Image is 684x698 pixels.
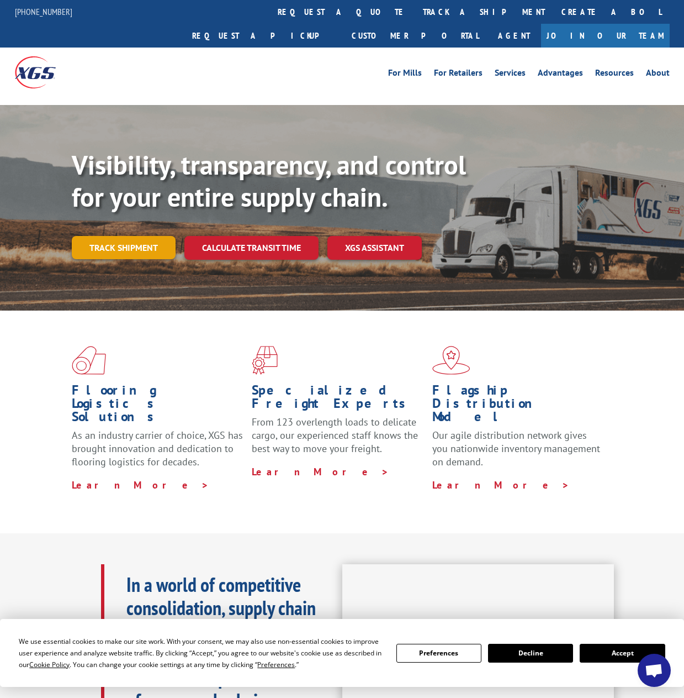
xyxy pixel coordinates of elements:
button: Accept [580,644,665,663]
a: Advantages [538,69,583,81]
h1: Flagship Distribution Model [432,384,604,429]
a: Customer Portal [343,24,487,48]
a: Learn More > [72,479,209,491]
a: XGS ASSISTANT [327,236,422,260]
a: About [646,69,670,81]
img: xgs-icon-focused-on-flooring-red [252,346,278,375]
a: Track shipment [72,236,176,259]
span: Cookie Policy [29,660,70,669]
span: Preferences [257,660,295,669]
p: From 123 overlength loads to delicate cargo, our experienced staff knows the best way to move you... [252,416,423,465]
a: Services [495,69,526,81]
div: We use essential cookies to make our site work. With your consent, we may also use non-essential ... [19,636,383,670]
a: Request a pickup [184,24,343,48]
a: For Mills [388,69,422,81]
a: Open chat [638,654,671,687]
a: Join Our Team [541,24,670,48]
h1: Flooring Logistics Solutions [72,384,243,429]
a: For Retailers [434,69,482,81]
img: xgs-icon-flagship-distribution-model-red [432,346,470,375]
a: Learn More > [432,479,570,491]
a: Agent [487,24,541,48]
a: Learn More > [252,465,389,478]
button: Preferences [396,644,481,663]
img: xgs-icon-total-supply-chain-intelligence-red [72,346,106,375]
span: Our agile distribution network gives you nationwide inventory management on demand. [432,429,600,468]
a: Resources [595,69,634,81]
button: Decline [488,644,573,663]
span: As an industry carrier of choice, XGS has brought innovation and dedication to flooring logistics... [72,429,243,468]
b: Visibility, transparency, and control for your entire supply chain. [72,148,466,214]
h1: Specialized Freight Experts [252,384,423,416]
a: Calculate transit time [184,236,319,260]
a: [PHONE_NUMBER] [15,6,72,17]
